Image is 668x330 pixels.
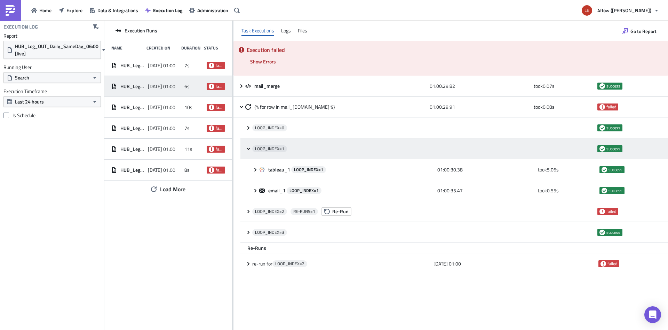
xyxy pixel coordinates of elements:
div: 01:00:29.91 [430,101,530,113]
span: failed [209,167,214,173]
span: failed [216,146,223,152]
span: [DATE] 01:00 [148,83,175,90]
button: Search [3,72,101,83]
span: [DATE] 01:00 [148,146,175,152]
button: Data & Integrations [86,5,142,16]
span: 7s [184,62,190,69]
span: LOOP_INDEX= 0 [255,125,284,131]
span: Go to Report [630,28,657,35]
button: Home [28,5,55,16]
div: Status [204,45,222,51]
span: re-run for [252,261,272,267]
span: success [606,83,620,89]
label: Is Schedule [3,112,101,118]
span: [DATE] 01:00 [148,167,175,173]
span: HUB_Leg_OUT_Daily_SameDay_06:00 [live] [120,83,144,90]
span: failed [599,209,605,214]
button: Last 24 hours [3,96,101,107]
button: Re-Run [321,207,351,216]
span: LOOP_INDEX= 1 [255,146,284,152]
span: HUB_Leg_OUT_Daily_SameDay_06:00 [live] [120,125,144,131]
span: Re-Run [332,208,349,215]
label: Running User [3,64,101,70]
span: failed [606,104,616,110]
div: Open Intercom Messenger [644,306,661,323]
div: Task Executions [241,25,274,36]
button: Explore [55,5,86,16]
span: failed [606,209,616,214]
span: LOOP_INDEX= 1 [289,188,319,193]
span: failed [599,104,605,110]
span: Administration [197,7,228,14]
span: success [602,167,607,172]
button: Go to Report [619,25,660,37]
button: 4flow ([PERSON_NAME]) [578,3,663,18]
h5: Execution failed [247,47,663,53]
img: Avatar [581,5,593,16]
span: HUB_Leg_OUT_Daily_SameDay_06:00 [live] [120,104,144,110]
div: Created On [146,45,178,51]
span: LOOP_INDEX= 2 [255,209,284,214]
div: 01:00:29.82 [430,80,530,92]
a: Administration [186,5,232,16]
div: 01:00:30.38 [437,163,534,176]
span: [DATE] 01:00 [148,104,175,110]
span: {% for row in mail_[DOMAIN_NAME] %} [254,104,335,110]
span: failed [216,105,223,110]
span: LOOP_INDEX= 2 [275,261,304,267]
span: HUB_Leg_OUT_Daily_SameDay_06:00 [live] [15,43,98,57]
div: took 0.07 s [534,80,594,92]
span: failed [216,84,223,89]
div: 01:00:35.47 [437,184,534,197]
div: Name [111,45,143,51]
span: HUB_Leg_OUT_Daily_SameDay_06:00 [live] [120,167,144,173]
span: failed [216,167,223,173]
div: Logs [281,25,291,36]
button: Clear filters [90,22,101,32]
span: email_1 [268,187,287,194]
span: 8s [184,167,190,173]
span: Show Errors [250,58,276,65]
span: RE-RUNS= 1 [293,209,315,214]
span: failed [209,105,214,110]
span: Data & Integrations [97,7,138,14]
button: Load More [146,182,191,196]
span: success [609,167,622,172]
span: 11s [184,146,192,152]
span: failed [601,261,606,267]
span: success [599,83,605,89]
div: took 0.55 s [538,184,596,197]
span: failed [209,63,214,68]
span: success [602,188,607,193]
span: 10s [184,104,192,110]
button: HUB_Leg_OUT_Daily_SameDay_06:00 [live] [3,41,101,59]
span: 6s [184,83,190,90]
div: took 0.08 s [534,101,594,113]
span: success [599,230,605,235]
span: failed [209,125,214,131]
span: [DATE] 01:00 [434,261,461,267]
span: success [606,125,620,131]
button: Execution Log [142,5,186,16]
span: tableau_1 [268,167,291,173]
span: Home [39,7,51,14]
div: took 5.06 s [538,163,596,176]
span: [DATE] 01:00 [148,62,175,69]
span: mail_merge [254,83,281,89]
img: PushMetrics [5,5,16,16]
span: HUB_Leg_OUT_Daily_SameDay_06:00 [live] [120,146,144,152]
span: success [599,125,605,131]
span: LOOP_INDEX= 1 [294,167,323,172]
span: 7s [184,125,190,131]
span: success [606,146,620,152]
span: LOOP_INDEX= 3 [255,230,284,235]
div: Re-Runs [240,243,668,253]
span: Search [15,74,29,81]
span: failed [209,84,214,89]
span: failed [607,261,617,267]
span: HUB_Leg_OUT_Daily_SameDay_06:00 [live] [120,62,144,69]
